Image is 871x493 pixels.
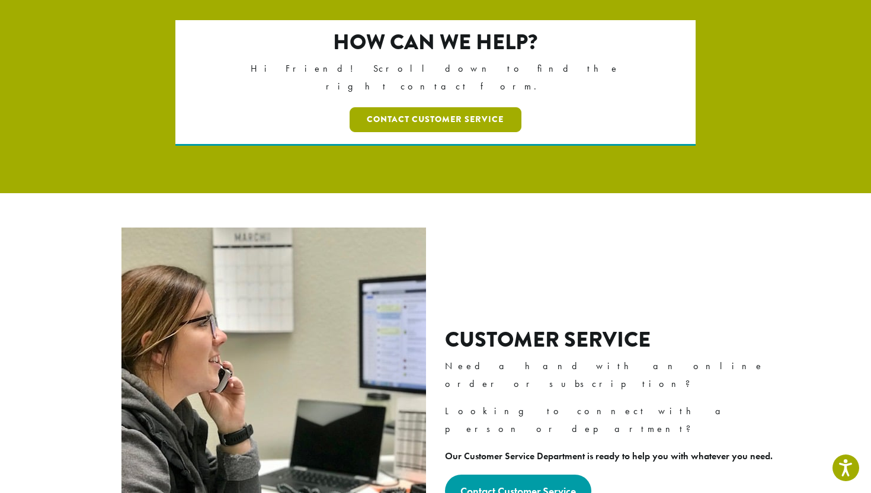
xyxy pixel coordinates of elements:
[445,402,782,438] p: Looking to connect with a person or department?
[445,327,782,353] h2: Customer Service
[350,107,522,132] a: Contact Customer Service
[445,357,782,393] p: Need a hand with an online order or subscription?
[227,60,645,95] p: Hi Friend! Scroll down to find the right contact form.
[445,450,773,462] strong: Our Customer Service Department is ready to help you with whatever you need.
[227,30,645,55] h2: How can we help?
